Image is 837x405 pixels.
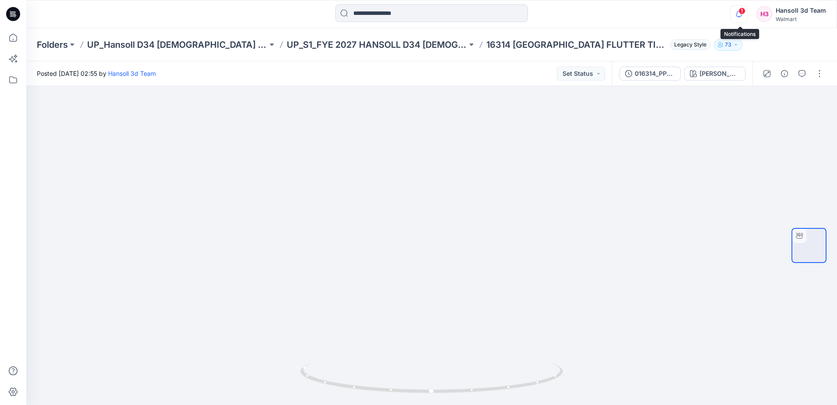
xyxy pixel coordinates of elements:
button: 016314_PP_MISSY SQUARE NECK TIERED MINI [619,67,681,81]
div: Hansoll 3d Team [776,5,826,16]
span: Legacy Style [670,39,710,50]
div: 016314_PP_MISSY SQUARE NECK TIERED MINI [635,69,675,78]
a: UP_Hansoll D34 [DEMOGRAPHIC_DATA] Dresses [87,39,267,51]
button: Legacy Style [667,39,710,51]
button: [PERSON_NAME] [684,67,746,81]
p: 16314 [GEOGRAPHIC_DATA] FLUTTER TIER DRESS MINI INT [486,39,667,51]
p: 73 [725,40,731,50]
div: Walmart [776,16,826,22]
a: Folders [37,39,68,51]
div: [PERSON_NAME] [700,69,740,78]
button: 73 [714,39,742,51]
span: 1 [739,7,746,14]
img: turntable-30-09-2025-02:56:06 [792,229,826,262]
a: Hansoll 3d Team [108,70,156,77]
button: Details [777,67,791,81]
a: UP_S1_FYE 2027 HANSOLL D34 [DEMOGRAPHIC_DATA] DRESSES [287,39,467,51]
span: Posted [DATE] 02:55 by [37,69,156,78]
div: H3 [756,6,772,22]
